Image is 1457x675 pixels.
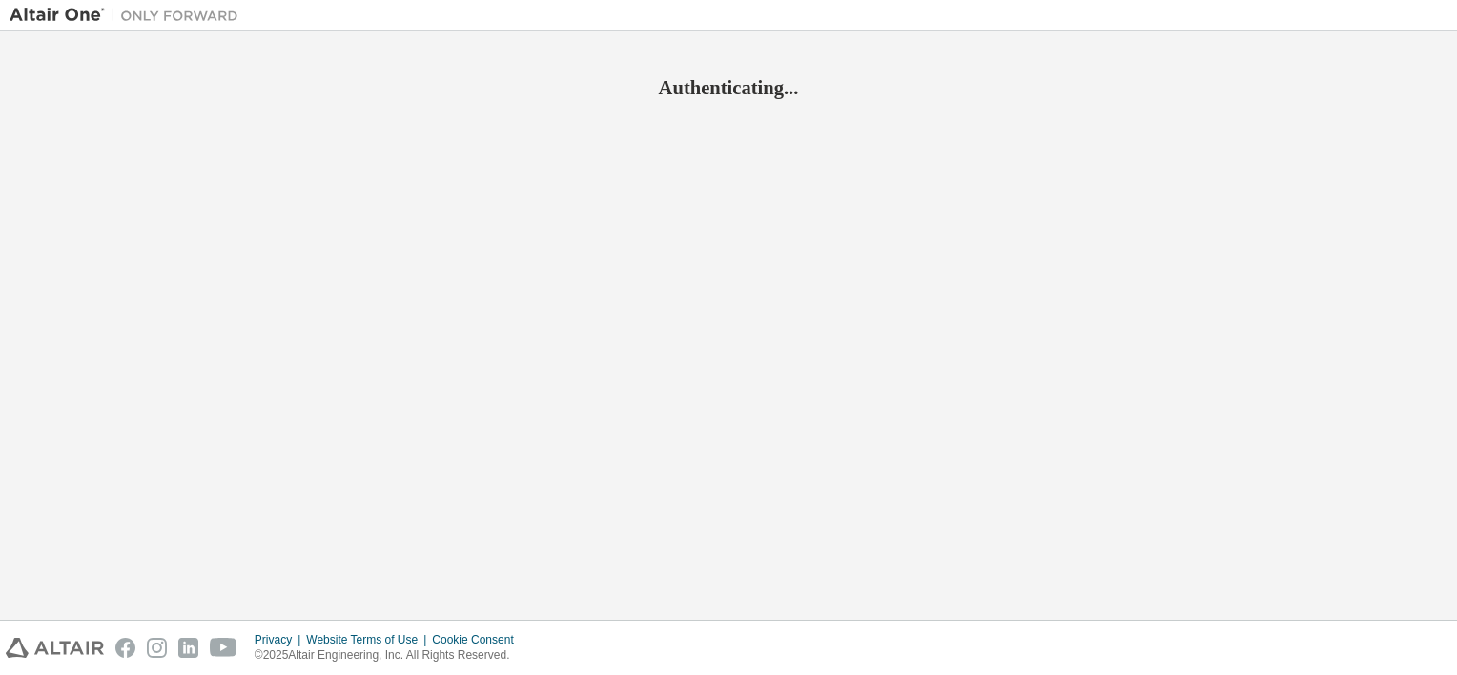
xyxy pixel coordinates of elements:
[147,638,167,658] img: instagram.svg
[178,638,198,658] img: linkedin.svg
[10,75,1447,100] h2: Authenticating...
[432,632,524,647] div: Cookie Consent
[306,632,432,647] div: Website Terms of Use
[6,638,104,658] img: altair_logo.svg
[255,647,525,664] p: © 2025 Altair Engineering, Inc. All Rights Reserved.
[210,638,237,658] img: youtube.svg
[255,632,306,647] div: Privacy
[10,6,248,25] img: Altair One
[115,638,135,658] img: facebook.svg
